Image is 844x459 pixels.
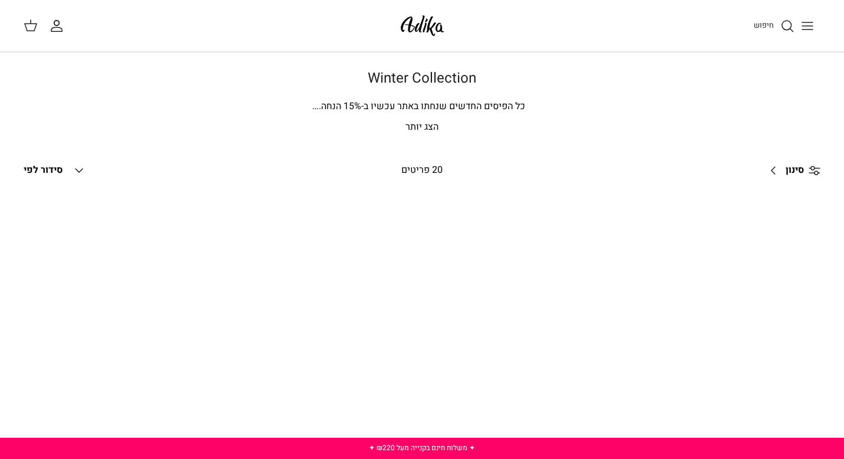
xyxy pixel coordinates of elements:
span: 15 [344,99,354,113]
p: הצג יותר [24,120,820,135]
img: Adika IL [397,12,447,40]
button: Toggle menu [794,13,820,39]
a: החשבון שלי [50,19,68,33]
a: ✦ משלוח חינם בקנייה מעל ₪220 ✦ [369,442,475,453]
h1: Winter Collection [24,70,820,87]
span: סינון [786,163,804,178]
button: סידור לפי [24,158,86,183]
div: 20 פריטים [326,163,518,178]
span: כל הפיסים החדשים שנחתו באתר עכשיו ב- [361,99,525,113]
span: סידור לפי [24,163,63,177]
a: סינון [762,156,820,185]
span: % הנחה. [312,99,361,113]
span: חיפוש [754,19,774,31]
a: חיפוש [754,19,794,33]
